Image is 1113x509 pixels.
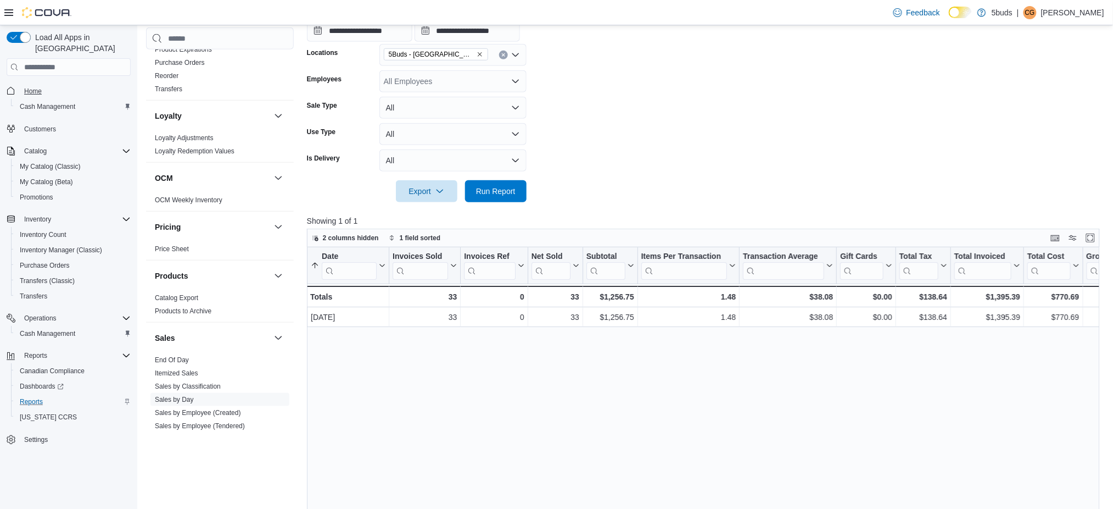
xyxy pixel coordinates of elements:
[379,97,527,119] button: All
[155,173,270,184] button: OCM
[15,259,74,272] a: Purchase Orders
[1084,231,1097,245] button: Enter fullscreen
[24,435,48,444] span: Settings
[11,227,135,242] button: Inventory Count
[531,290,579,303] div: 33
[155,222,181,233] h3: Pricing
[15,228,131,241] span: Inventory Count
[20,145,51,158] button: Catalog
[949,18,949,19] span: Dark Mode
[20,102,75,111] span: Cash Management
[1027,311,1079,324] div: $770.69
[20,433,52,446] a: Settings
[155,245,189,253] span: Price Sheet
[24,351,47,360] span: Reports
[24,147,47,156] span: Catalog
[840,252,892,280] button: Gift Cards
[949,7,972,18] input: Dark Mode
[24,314,57,323] span: Operations
[393,252,457,280] button: Invoices Sold
[20,213,131,226] span: Inventory
[20,178,73,186] span: My Catalog (Beta)
[155,408,241,417] span: Sales by Employee (Created)
[11,394,135,410] button: Reports
[15,411,81,424] a: [US_STATE] CCRS
[155,222,270,233] button: Pricing
[899,290,947,303] div: $138.64
[641,290,736,303] div: 1.48
[311,311,385,324] div: [DATE]
[1027,252,1070,280] div: Total Cost
[15,274,131,287] span: Transfers (Classic)
[24,215,51,224] span: Inventory
[954,252,1011,280] div: Total Invoiced
[20,413,77,422] span: [US_STATE] CCRS
[1017,6,1019,19] p: |
[20,397,43,406] span: Reports
[531,252,570,280] div: Net Sold
[15,244,107,257] a: Inventory Manager (Classic)
[11,410,135,425] button: [US_STATE] CCRS
[840,252,883,280] div: Gift Card Sales
[15,395,131,408] span: Reports
[272,109,285,123] button: Loyalty
[15,175,131,189] span: My Catalog (Beta)
[464,290,524,303] div: 0
[155,58,205,67] span: Purchase Orders
[840,252,883,262] div: Gift Cards
[15,380,68,393] a: Dashboards
[586,252,625,280] div: Subtotal
[15,191,131,204] span: Promotions
[840,290,892,303] div: $0.00
[155,422,245,430] span: Sales by Employee (Tendered)
[11,326,135,341] button: Cash Management
[1025,6,1035,19] span: CG
[2,82,135,98] button: Home
[2,143,135,159] button: Catalog
[155,71,178,80] span: Reorder
[15,100,80,113] a: Cash Management
[322,252,377,280] div: Date
[20,123,60,136] a: Customers
[15,290,52,303] a: Transfers
[1066,231,1080,245] button: Display options
[155,382,221,391] span: Sales by Classification
[11,99,135,114] button: Cash Management
[20,84,131,97] span: Home
[379,123,527,145] button: All
[1041,6,1104,19] p: [PERSON_NAME]
[11,190,135,205] button: Promotions
[15,290,131,303] span: Transfers
[307,231,383,245] button: 2 columns hidden
[531,252,579,280] button: Net Sold
[11,242,135,258] button: Inventory Manager (Classic)
[1027,252,1079,280] button: Total Cost
[15,364,131,378] span: Canadian Compliance
[20,145,131,158] span: Catalog
[384,48,488,60] span: 5Buds - Weyburn
[272,171,285,185] button: OCM
[155,422,245,430] a: Sales by Employee (Tendered)
[155,173,173,184] h3: OCM
[310,290,385,303] div: Totals
[954,290,1020,303] div: $1,395.39
[155,134,214,142] span: Loyalty Adjustments
[20,312,61,325] button: Operations
[743,252,833,280] button: Transaction Average
[15,259,131,272] span: Purchase Orders
[464,252,515,262] div: Invoices Ref
[20,349,52,362] button: Reports
[2,431,135,447] button: Settings
[586,311,634,324] div: $1,256.75
[907,7,940,18] span: Feedback
[155,147,234,155] a: Loyalty Redemption Values
[307,101,337,110] label: Sale Type
[155,196,222,204] span: OCM Weekly Inventory
[476,186,516,197] span: Run Report
[155,333,175,344] h3: Sales
[20,230,66,239] span: Inventory Count
[954,252,1020,280] button: Total Invoiced
[307,128,335,136] label: Use Type
[155,85,182,93] a: Transfers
